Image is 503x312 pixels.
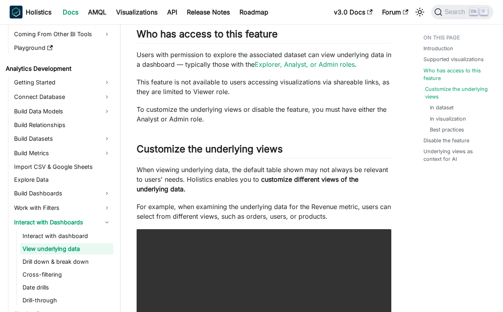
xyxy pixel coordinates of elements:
a: Visualizations [111,6,162,18]
a: Underlying views as context for AI [423,148,490,163]
button: Switch between dark and light mode (currently light mode) [413,6,426,18]
p: When viewing underlying data, the default table shown may not always be relevant to users' needs.... [137,165,391,194]
a: View underlying data [20,243,113,255]
a: In dataset [430,104,454,111]
a: HolisticsHolistics [10,6,51,18]
a: Release Notes [182,6,235,18]
b: Holistics [26,7,51,17]
a: Explore Data [12,174,113,185]
a: Disable the feature [423,137,469,144]
a: Playground [12,42,113,53]
a: Drill-through [20,295,113,306]
a: Supported visualizations [423,55,484,63]
a: Work with Filters [12,201,113,214]
a: In visualization [430,115,466,123]
p: For example, when examining the underlying data for the Revenue metric, users can select from dif... [137,202,391,221]
a: Roadmap [235,6,273,18]
a: Forum [377,6,413,18]
a: Build Dashboards [12,187,113,200]
a: Interact with dashboard [20,230,113,242]
a: Connect Database [12,90,113,103]
a: Who has access to this feature [423,67,490,82]
a: Explorer, Analyst, or Admin roles [255,60,355,68]
a: Build Relationships [12,119,113,131]
p: To customize the underlying views or disable the feature, you must have either the Analyst or Adm... [137,105,391,124]
a: Docs [58,6,83,18]
h2: Customize the underlying views [137,143,391,158]
a: Build Datasets [12,132,113,145]
a: API [162,6,182,18]
img: Holistics [10,6,22,18]
a: Interact with Dashboards [12,216,113,229]
button: Search (Ctrl+K) [431,5,493,19]
a: v3.0 Docs [329,6,377,18]
a: Build Metrics [12,147,113,160]
p: Users with permission to explore the associated dataset can view underlying data in a dashboard —... [137,50,391,69]
a: Analytics Development [3,63,113,74]
a: Cross-filtering [20,269,113,280]
span: Search [442,8,470,16]
a: Introduction [423,45,453,52]
a: Build Data Models [12,105,113,118]
a: Import CSV & Google Sheets [12,161,113,172]
h2: Who has access to this feature [137,28,391,43]
a: Date drills [20,282,113,293]
a: Getting Started [12,76,113,89]
kbd: K [480,8,488,15]
a: Drill down & break down [20,256,113,267]
a: Best practices [430,126,464,133]
p: This feature is not available to users accessing visualizations via shareable links, as they are ... [137,77,391,96]
a: AMQL [83,6,111,18]
a: Customize the underlying views [425,85,492,101]
a: Coming From Other BI Tools [12,28,113,41]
